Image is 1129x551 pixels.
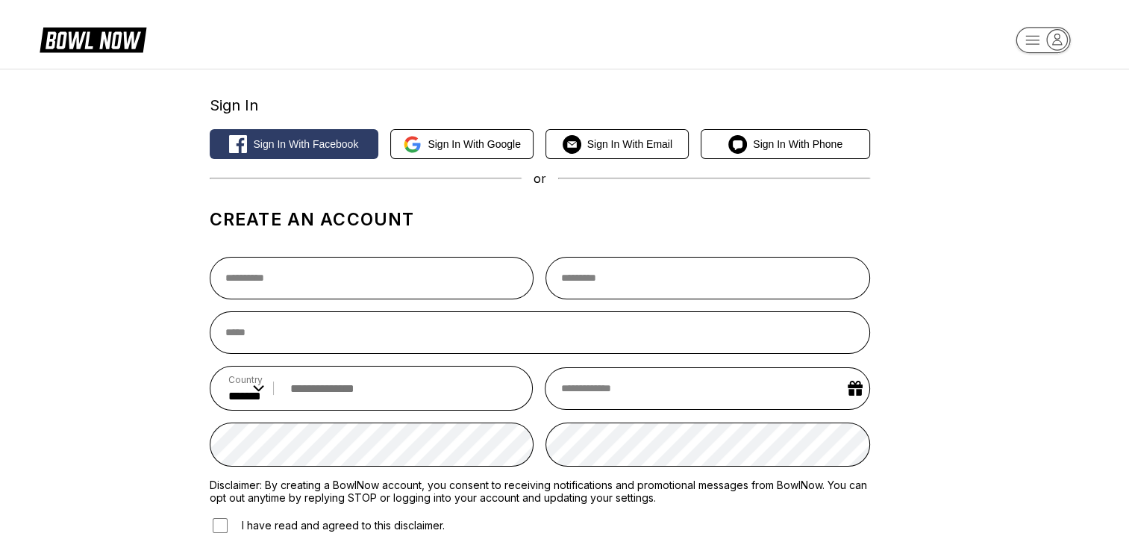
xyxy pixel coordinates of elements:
label: I have read and agreed to this disclaimer. [210,516,445,535]
span: Sign in with Google [428,138,521,150]
span: Sign in with Email [587,138,672,150]
button: Sign in with Phone [701,129,870,159]
label: Country [228,374,264,385]
h1: Create an account [210,209,870,230]
div: Sign In [210,96,870,114]
input: I have read and agreed to this disclaimer. [213,518,228,533]
button: Sign in with Google [390,129,534,159]
label: Disclaimer: By creating a BowlNow account, you consent to receiving notifications and promotional... [210,479,870,504]
span: Sign in with Facebook [253,138,358,150]
button: Sign in with Facebook [210,129,378,159]
div: or [210,171,870,186]
span: Sign in with Phone [753,138,842,150]
button: Sign in with Email [545,129,689,159]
